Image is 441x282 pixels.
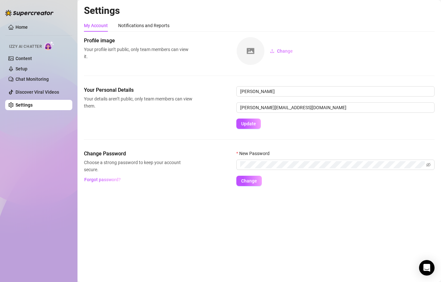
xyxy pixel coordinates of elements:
[84,95,192,110] span: Your details aren’t public, only team members can view them.
[84,37,192,45] span: Profile image
[277,48,293,54] span: Change
[5,10,54,16] img: logo-BBDzfeDw.svg
[265,46,298,56] button: Change
[236,119,261,129] button: Update
[426,162,431,167] span: eye-invisible
[84,22,108,29] div: My Account
[15,56,32,61] a: Content
[241,121,256,126] span: Update
[236,150,274,157] label: New Password
[15,77,49,82] a: Chat Monitoring
[15,25,28,30] a: Home
[84,5,435,17] h2: Settings
[84,177,121,182] span: Forgot password?
[240,161,425,168] input: New Password
[15,102,33,108] a: Settings
[236,86,435,97] input: Enter name
[15,66,27,71] a: Setup
[236,102,435,113] input: Enter new email
[9,44,42,50] span: Izzy AI Chatter
[236,176,262,186] button: Change
[84,150,192,158] span: Change Password
[84,174,121,185] button: Forgot password?
[44,41,54,50] img: AI Chatter
[15,89,59,95] a: Discover Viral Videos
[84,159,192,173] span: Choose a strong password to keep your account secure.
[237,37,264,65] img: square-placeholder.png
[118,22,169,29] div: Notifications and Reports
[270,49,274,53] span: upload
[84,86,192,94] span: Your Personal Details
[84,46,192,60] span: Your profile isn’t public, only team members can view it.
[419,260,435,276] div: Open Intercom Messenger
[241,178,257,183] span: Change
